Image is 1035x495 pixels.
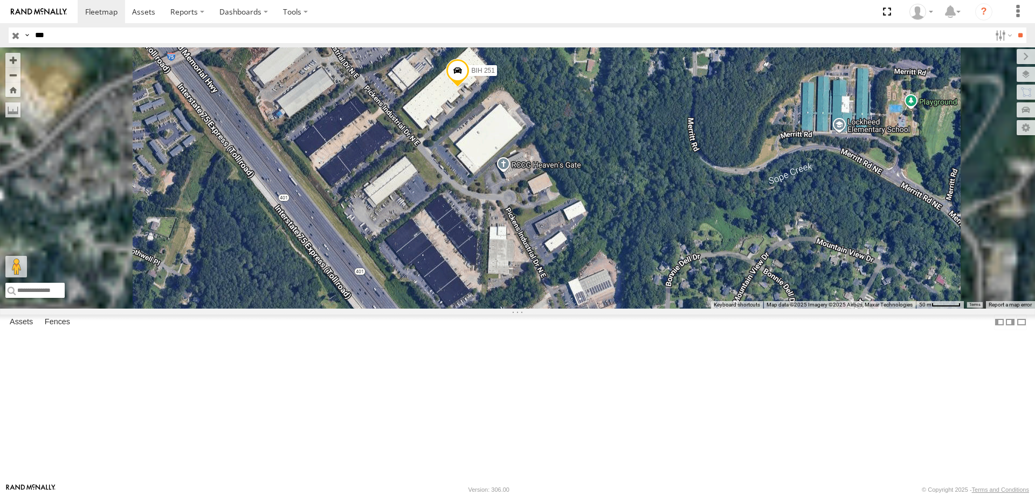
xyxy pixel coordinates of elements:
a: Report a map error [989,302,1032,308]
div: © Copyright 2025 - [922,486,1029,493]
a: Terms and Conditions [972,486,1029,493]
label: Search Filter Options [991,27,1014,43]
label: Dock Summary Table to the Right [1005,315,1016,330]
a: Terms (opens in new tab) [969,303,981,307]
button: Keyboard shortcuts [714,301,760,309]
label: Hide Summary Table [1016,315,1027,330]
a: Visit our Website [6,484,56,495]
i: ? [975,3,992,20]
span: BIH 251 [472,67,495,74]
label: Map Settings [1017,120,1035,135]
div: Version: 306.00 [468,486,509,493]
button: Zoom Home [5,82,20,97]
button: Drag Pegman onto the map to open Street View [5,256,27,277]
label: Search Query [23,27,31,43]
button: Map Scale: 50 m per 50 pixels [916,301,964,309]
div: Nele . [906,4,937,20]
button: Zoom out [5,67,20,82]
label: Assets [4,315,38,330]
label: Dock Summary Table to the Left [994,315,1005,330]
span: 50 m [919,302,931,308]
button: Zoom in [5,53,20,67]
span: Map data ©2025 Imagery ©2025 Airbus, Maxar Technologies [767,302,913,308]
label: Measure [5,102,20,117]
img: rand-logo.svg [11,8,67,16]
label: Fences [39,315,75,330]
